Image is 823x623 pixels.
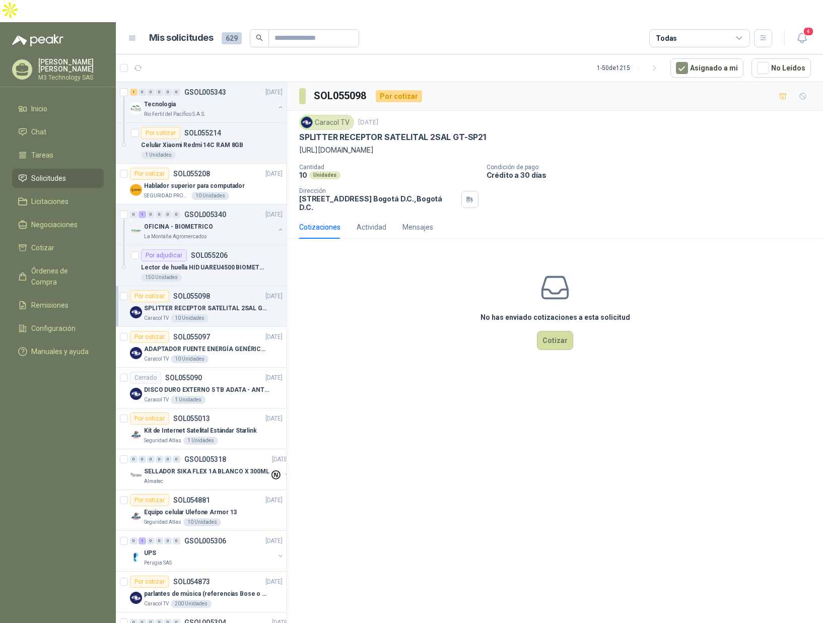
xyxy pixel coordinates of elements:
p: UPS [144,548,156,558]
p: Crédito a 30 días [487,171,819,179]
h1: Mis solicitudes [149,31,214,45]
div: Mensajes [402,222,433,233]
img: Company Logo [130,592,142,604]
a: Chat [12,122,104,142]
p: [DATE] [358,118,378,127]
a: Por cotizarSOL054873[DATE] Company Logoparlantes de música (referencias Bose o Alexa) CON MARCACI... [116,572,287,612]
div: 0 [156,537,163,544]
div: 0 [147,456,155,463]
a: Tareas [12,146,104,165]
span: Remisiones [31,300,68,311]
h3: No has enviado cotizaciones a esta solicitud [481,312,630,323]
img: Company Logo [301,117,312,128]
p: SOL055097 [173,333,210,340]
div: 1 Unidades [141,151,176,159]
p: M3 Technology SAS [38,75,104,81]
p: [DATE] [265,292,283,301]
p: 10 [299,171,307,179]
p: Caracol TV [144,314,169,322]
span: 4 [803,27,814,36]
p: GSOL005343 [184,89,226,96]
p: Caracol TV [144,600,169,608]
p: DISCO DURO EXTERNO 5 TB ADATA - ANTIGOLPES [144,385,269,395]
div: Por cotizar [376,90,422,102]
div: Cerrado [130,372,161,384]
button: Asignado a mi [670,58,743,78]
div: 0 [147,211,155,218]
p: Dirección [299,187,457,194]
p: [DATE] [265,210,283,220]
span: Inicio [31,103,47,114]
div: Por cotizar [130,494,169,506]
a: Cotizar [12,238,104,257]
div: 0 [147,89,155,96]
p: ADAPTADOR FUENTE ENERGÍA GENÉRICO 24V 1A [144,344,269,354]
div: Cotizaciones [299,222,340,233]
p: [DATE] [265,373,283,383]
p: Condición de pago [487,164,819,171]
a: 1 0 0 0 0 0 GSOL005343[DATE] Company LogoTecnologiaRio Fertil del Pacífico S.A.S. [130,86,285,118]
p: Lector de huella HID UAREU4500 BIOMETRICO [141,263,266,272]
p: [DATE] [272,455,289,464]
p: Seguridad Atlas [144,437,181,445]
button: Cotizar [537,331,573,350]
button: No Leídos [751,58,811,78]
div: 0 [164,537,172,544]
a: 0 1 0 0 0 0 GSOL005340[DATE] Company LogoOFICINA - BIOMETRICOLa Montaña Agromercados [130,209,285,241]
p: SOL055206 [191,252,228,259]
p: [DATE] [265,169,283,179]
a: Manuales y ayuda [12,342,104,361]
span: Manuales y ayuda [31,346,89,357]
div: 0 [130,211,138,218]
div: Caracol TV [299,115,354,130]
div: 1 - 50 de 1215 [597,60,662,76]
div: 1 [139,211,146,218]
div: Por cotizar [130,168,169,180]
a: Por cotizarSOL055208[DATE] Company LogoHablador superior para computadorSEGURIDAD PROVISER LTDA10... [116,164,287,204]
p: Equipo celular Ulefone Armor 13 [144,508,237,517]
p: Almatec [144,477,163,486]
a: Por adjudicarSOL055206Lector de huella HID UAREU4500 BIOMETRICO150 Unidades [116,245,287,286]
img: Company Logo [130,388,142,400]
a: 0 1 0 0 0 0 GSOL005306[DATE] Company LogoUPSPerugia SAS [130,535,285,567]
div: 0 [164,456,172,463]
div: Por cotizar [130,576,169,588]
img: Company Logo [130,347,142,359]
p: SOL054873 [173,578,210,585]
p: Rio Fertil del Pacífico S.A.S. [144,110,205,118]
div: 1 [139,537,146,544]
p: Caracol TV [144,396,169,404]
div: 1 Unidades [183,437,218,445]
span: Configuración [31,323,76,334]
div: Por cotizar [141,127,180,139]
p: OFICINA - BIOMETRICO [144,222,213,232]
h3: SOL055098 [314,88,368,104]
p: [DATE] [265,577,283,587]
div: 10 Unidades [171,355,209,363]
img: Company Logo [130,102,142,114]
p: SOL054881 [173,497,210,504]
div: 0 [156,456,163,463]
p: Hablador superior para computador [144,181,245,191]
div: 0 [156,89,163,96]
span: search [256,34,263,41]
span: Solicitudes [31,173,66,184]
p: [DATE] [265,414,283,424]
span: Órdenes de Compra [31,265,94,288]
div: 10 Unidades [183,518,221,526]
a: Por cotizarSOL054881[DATE] Company LogoEquipo celular Ulefone Armor 13Seguridad Atlas10 Unidades [116,490,287,531]
div: 1 [130,89,138,96]
span: Negociaciones [31,219,78,230]
p: La Montaña Agromercados [144,233,207,241]
p: [DATE] [265,332,283,342]
img: Company Logo [130,551,142,563]
img: Company Logo [130,429,142,441]
a: Por cotizarSOL055098[DATE] Company LogoSPLITTER RECEPTOR SATELITAL 2SAL GT-SP21Caracol TV10 Unidades [116,286,287,327]
span: Cotizar [31,242,54,253]
div: Unidades [309,171,340,179]
p: SOL055214 [184,129,221,136]
p: SPLITTER RECEPTOR SATELITAL 2SAL GT-SP21 [299,132,486,143]
a: Por cotizarSOL055097[DATE] Company LogoADAPTADOR FUENTE ENERGÍA GENÉRICO 24V 1ACaracol TV10 Unidades [116,327,287,368]
div: 0 [139,89,146,96]
p: Kit de Internet Satelital Estándar Starlink [144,426,257,436]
